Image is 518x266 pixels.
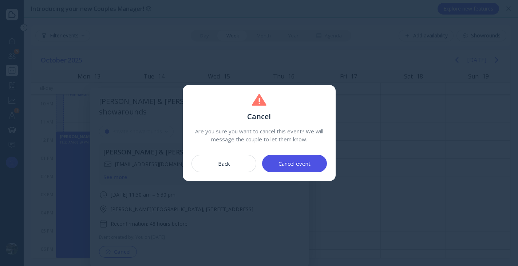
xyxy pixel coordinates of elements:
button: Cancel event [262,155,327,172]
div: Cancel [191,112,327,122]
div: Cancel event [278,161,311,166]
button: Back [191,155,256,172]
div: Are you sure you want to cancel this event? We will message the couple to let them know. [191,128,327,143]
div: Back [218,161,230,166]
